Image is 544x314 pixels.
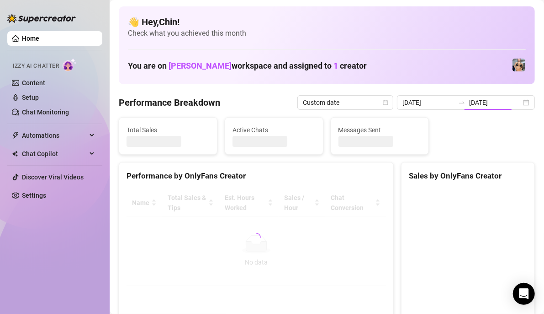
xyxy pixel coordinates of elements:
h1: You are on workspace and assigned to creator [128,61,367,71]
span: loading [251,233,261,243]
a: Home [22,35,39,42]
input: Start date [402,97,454,108]
span: Chat Copilot [22,146,87,161]
a: Setup [22,94,39,101]
img: Chat Copilot [12,151,18,157]
span: Izzy AI Chatter [13,62,59,70]
span: Check what you achieved this month [128,28,526,38]
a: Content [22,79,45,87]
img: AI Chatter [63,58,77,71]
div: Sales by OnlyFans Creator [409,170,527,182]
h4: Performance Breakdown [119,96,220,109]
h4: 👋 Hey, Chin ! [128,16,526,28]
span: calendar [383,100,388,105]
a: Settings [22,192,46,199]
img: logo-BBDzfeDw.svg [7,14,76,23]
span: swap-right [458,99,465,106]
span: Active Chats [232,125,316,135]
a: Discover Viral Videos [22,173,84,181]
span: thunderbolt [12,132,19,139]
span: Custom date [303,96,388,109]
span: Automations [22,128,87,143]
span: Total Sales [127,125,210,135]
input: End date [469,97,521,108]
div: Performance by OnlyFans Creator [127,170,386,182]
span: Messages Sent [338,125,422,135]
span: 1 [333,61,338,70]
span: to [458,99,465,106]
a: Chat Monitoring [22,108,69,116]
span: [PERSON_NAME] [169,61,232,70]
div: Open Intercom Messenger [513,283,535,305]
img: Veronica [512,59,525,71]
